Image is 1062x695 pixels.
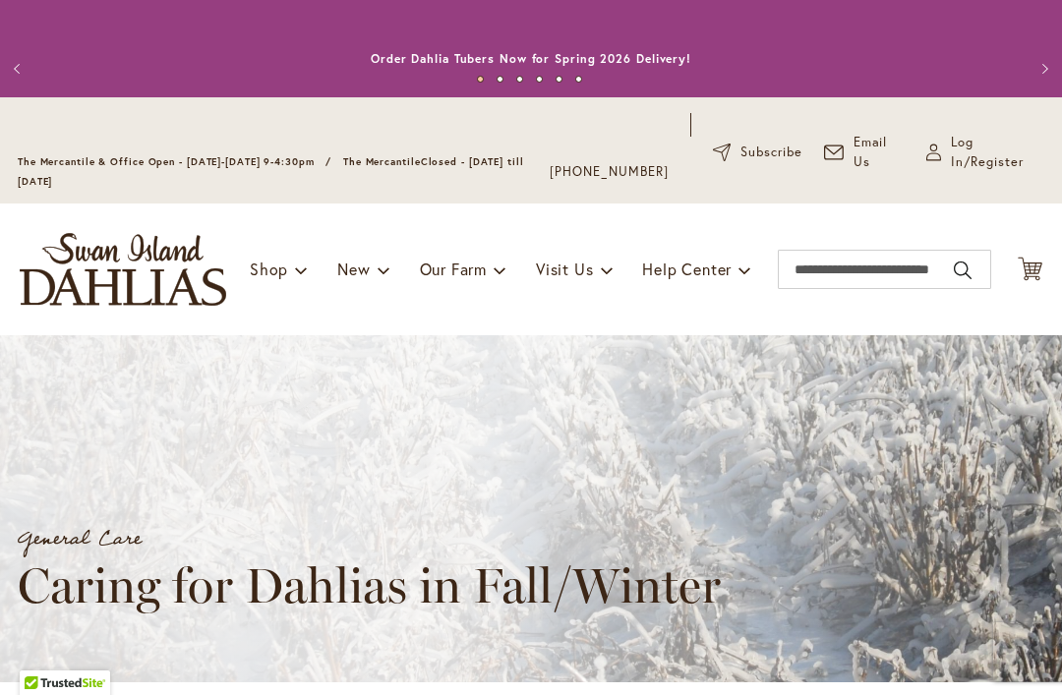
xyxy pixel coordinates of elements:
span: Our Farm [420,259,487,279]
button: 5 of 6 [556,76,562,83]
a: General Care [18,520,141,557]
a: [PHONE_NUMBER] [550,162,669,182]
h1: Caring for Dahlias in Fall/Winter [18,557,814,614]
button: 2 of 6 [497,76,503,83]
span: Help Center [642,259,732,279]
span: The Mercantile & Office Open - [DATE]-[DATE] 9-4:30pm / The Mercantile [18,155,421,168]
button: 3 of 6 [516,76,523,83]
a: Email Us [824,133,905,172]
a: Subscribe [713,143,802,162]
span: Subscribe [740,143,802,162]
button: 6 of 6 [575,76,582,83]
span: Email Us [854,133,906,172]
a: store logo [20,233,226,306]
span: Visit Us [536,259,593,279]
span: Shop [250,259,288,279]
span: New [337,259,370,279]
span: Log In/Register [951,133,1044,172]
a: Order Dahlia Tubers Now for Spring 2026 Delivery! [371,51,691,66]
a: Log In/Register [926,133,1044,172]
button: 4 of 6 [536,76,543,83]
button: 1 of 6 [477,76,484,83]
button: Next [1023,49,1062,88]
